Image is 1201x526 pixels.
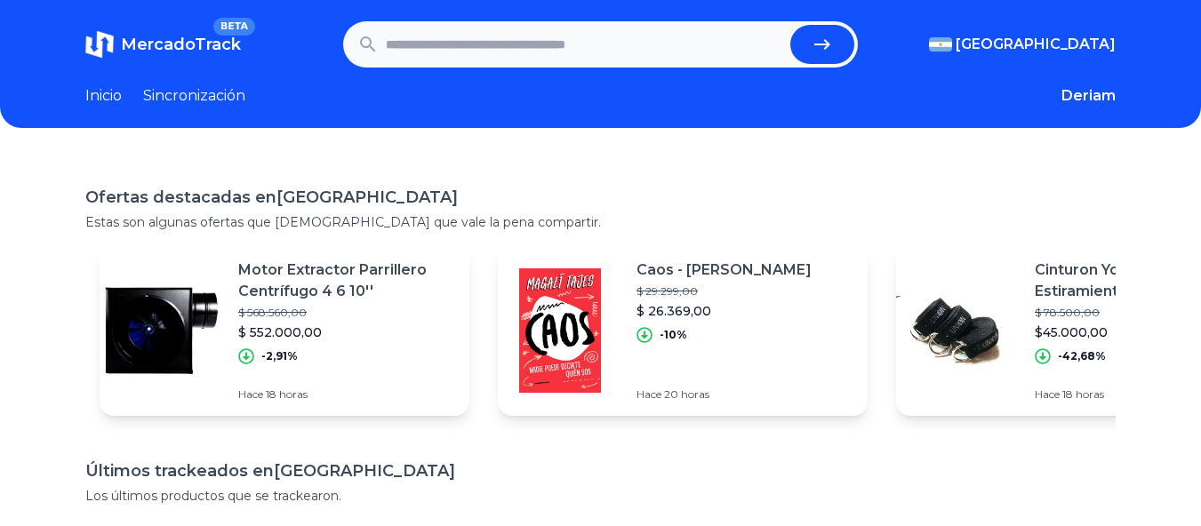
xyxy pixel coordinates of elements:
img: Imagen destacada [100,268,224,393]
font: MercadoTrack [121,35,241,54]
a: Inicio [85,85,122,107]
font: 18 horas [1062,387,1104,401]
font: Estas son algunas ofertas que [DEMOGRAPHIC_DATA] que vale la pena compartir. [85,214,601,230]
font: Hace [637,387,661,401]
font: Ofertas destacadas en [85,187,276,207]
font: $45.000,00 [1035,324,1108,340]
a: MercadoTrackBETA [85,30,241,59]
font: [GEOGRAPHIC_DATA] [274,461,455,481]
font: 18 horas [266,387,308,401]
a: Imagen destacadaCaos - [PERSON_NAME]$ 29.299,00$ 26.369,00-10%Hace 20 horas [498,245,868,416]
img: Imagen destacada [498,268,622,393]
font: -10% [660,328,687,341]
font: Hace [238,387,263,401]
font: BETA [220,20,248,32]
font: $ 26.369,00 [637,303,711,319]
font: Inicio [85,87,122,104]
font: $ 552.000,00 [238,324,322,340]
a: Imagen destacadaMotor Extractor Parrillero Centrífugo 4 6 10''$ 568.560,00$ 552.000,00-2,91%Hace ... [100,245,469,416]
button: Deriam [1061,85,1116,107]
font: Deriam [1061,87,1116,104]
font: -2,91% [261,349,298,363]
font: $ 29.299,00 [637,284,698,298]
font: Motor Extractor Parrillero Centrífugo 4 6 10'' [238,261,427,299]
font: [GEOGRAPHIC_DATA] [276,187,458,207]
font: Últimos trackeados en [85,461,274,481]
a: Sincronización [143,85,245,107]
img: MercadoTrack [85,30,114,59]
font: $ 568.560,00 [238,306,307,319]
font: 20 horas [664,387,709,401]
font: Los últimos productos que se trackearon. [85,488,341,504]
font: $ 78.500,00 [1035,306,1100,319]
font: Cinturon Yoga Cinto Estiramiento [1035,261,1181,299]
font: Hace [1035,387,1060,401]
font: -42,68% [1058,349,1106,363]
img: Imagen destacada [896,268,1021,393]
font: [GEOGRAPHIC_DATA] [956,36,1116,52]
font: Caos - [PERSON_NAME] [637,261,812,278]
button: [GEOGRAPHIC_DATA] [929,34,1116,55]
font: Sincronización [143,87,245,104]
img: Argentina [929,37,952,52]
